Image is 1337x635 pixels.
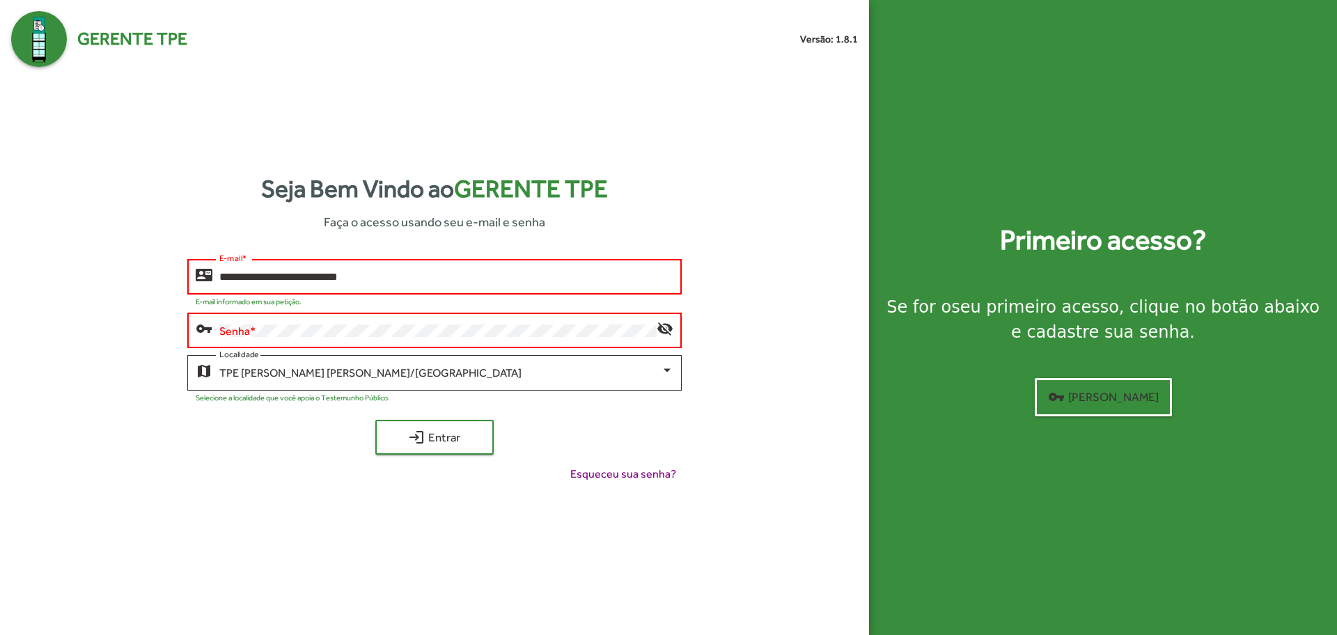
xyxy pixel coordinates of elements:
strong: Seja Bem Vindo ao [261,171,608,207]
mat-hint: Selecione a localidade que você apoia o Testemunho Público. [196,393,390,402]
button: [PERSON_NAME] [1035,378,1172,416]
span: Esqueceu sua senha? [570,466,676,483]
span: Faça o acesso usando seu e-mail e senha [324,212,545,231]
span: [PERSON_NAME] [1048,384,1159,409]
mat-icon: login [408,429,425,446]
button: Entrar [375,420,494,455]
strong: seu primeiro acesso [951,297,1119,317]
small: Versão: 1.8.1 [800,32,858,47]
div: Se for o , clique no botão abaixo e cadastre sua senha. [886,295,1320,345]
span: TPE [PERSON_NAME] [PERSON_NAME]/[GEOGRAPHIC_DATA] [219,366,522,379]
span: Gerente TPE [454,175,608,203]
mat-icon: vpn_key [196,320,212,336]
mat-hint: E-mail informado em sua petição. [196,297,302,306]
mat-icon: map [196,362,212,379]
strong: Primeiro acesso? [1000,219,1206,261]
mat-icon: contact_mail [196,266,212,283]
span: Entrar [388,425,481,450]
span: Gerente TPE [77,26,187,52]
mat-icon: vpn_key [1048,389,1065,405]
img: Logo Gerente [11,11,67,67]
mat-icon: visibility_off [657,320,673,336]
